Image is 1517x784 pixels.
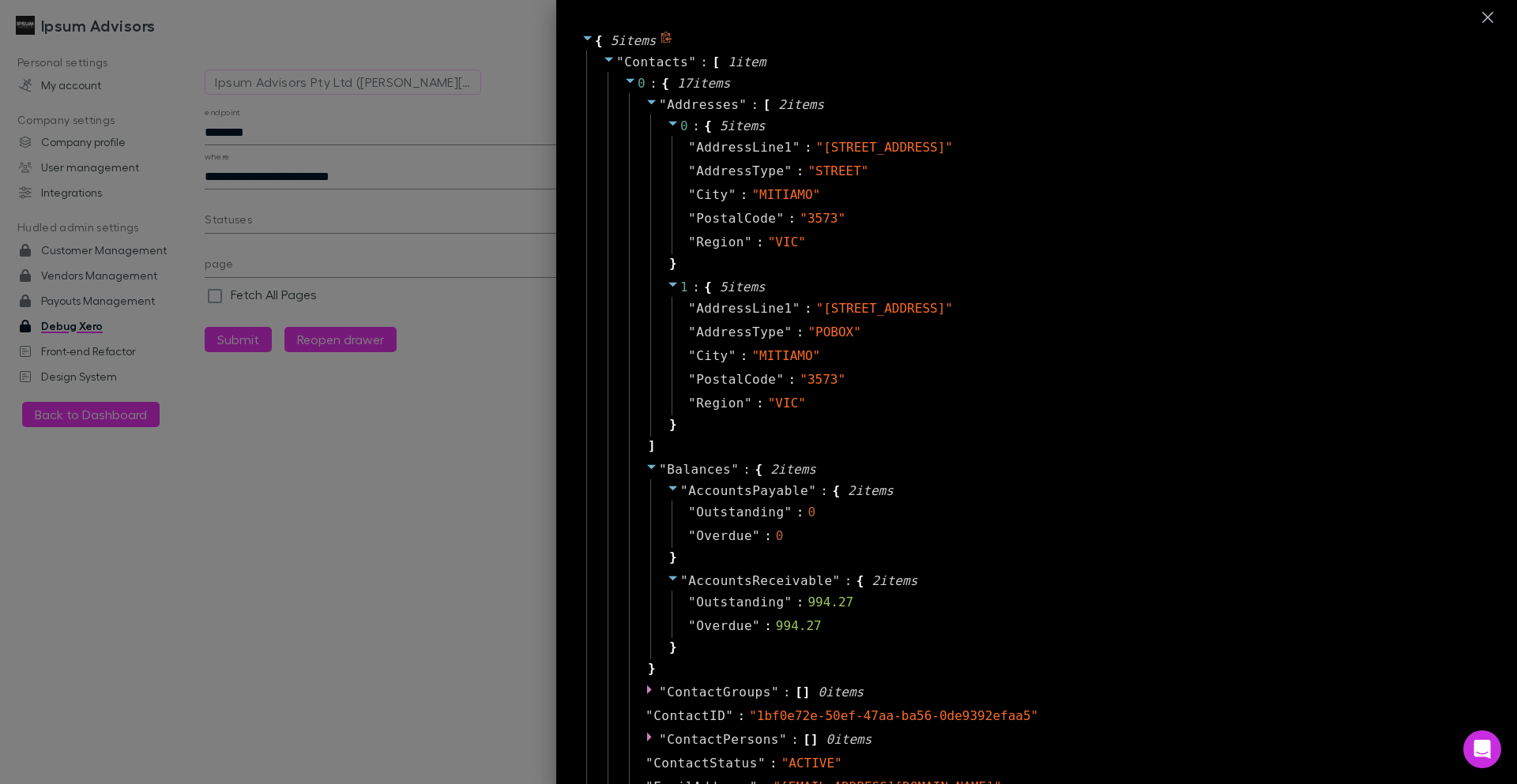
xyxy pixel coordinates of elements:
span: " [752,528,760,543]
span: ] [811,730,819,749]
span: " [680,483,688,498]
span: [ [803,730,811,749]
span: " [792,301,800,316]
span: 0 [680,118,688,133]
span: : [756,233,764,252]
span: " VIC " [768,234,806,249]
span: : [740,347,748,366]
span: " [646,708,653,723]
span: " [785,595,792,610]
span: " [728,348,736,363]
span: " [659,685,667,700]
span: Overdue [696,527,752,546]
span: { [755,460,762,479]
span: " [785,505,792,520]
span: " [688,187,696,202]
span: : [796,503,804,522]
span: : [783,683,791,702]
span: " [659,97,667,112]
span: " [659,462,667,477]
span: Addresses [667,97,739,112]
span: ContactPersons [667,732,779,747]
span: " [STREET_ADDRESS] " [816,301,953,316]
span: 2 item s [778,97,824,112]
span: City [696,347,728,366]
span: " [688,54,696,69]
span: AddressType [696,162,784,181]
span: : [740,186,748,204]
span: " [776,211,784,226]
span: Region [696,233,744,252]
span: : [692,278,700,297]
span: PostalCode [696,370,776,389]
span: : [764,527,772,546]
span: " POBOX " [807,324,860,339]
span: " [STREET_ADDRESS] " [816,140,953,155]
div: 994.27 [807,593,853,612]
span: 5 item s [611,33,657,48]
span: 1 item [728,54,766,69]
span: : [804,299,812,318]
span: " [680,573,688,588]
span: : [789,209,796,228]
span: { [704,278,712,297]
span: [ [712,53,720,72]
span: ] [803,683,811,702]
span: : [743,460,751,479]
span: " [688,140,696,155]
span: Outstanding [696,593,784,612]
span: PostalCode [696,209,776,228]
span: Outstanding [696,503,784,522]
span: " [688,528,696,543]
span: " [659,732,667,747]
span: " VIC " [768,396,806,411]
span: : [692,117,700,136]
span: 5 item s [720,118,766,133]
span: 17 item s [677,76,730,91]
span: [ [795,683,803,702]
span: " [731,462,739,477]
span: 0 item s [818,685,864,700]
span: ] [646,437,656,456]
span: ContactStatus [653,754,758,773]
span: 1 [680,279,688,294]
span: } [667,638,677,657]
span: " [792,140,800,155]
span: " ACTIVE " [781,756,842,771]
span: AccountsReceivable [688,573,832,588]
span: : [770,754,777,773]
span: " [771,685,779,700]
span: " MITIAMO " [751,348,820,363]
span: : [756,394,764,413]
span: : [804,138,812,157]
span: " [688,348,696,363]
span: AddressType [696,323,784,342]
span: " [688,163,696,178]
span: } [667,254,677,273]
span: " [739,97,747,112]
span: " 1bf0e72e-50ef-47aa-ba56-0de9392efaa5 " [749,708,1038,723]
span: " [758,756,766,771]
span: " [744,234,752,249]
span: : [796,162,804,181]
span: : [820,482,828,501]
span: } [667,415,677,434]
span: " [688,396,696,411]
span: " [833,573,841,588]
span: " STREET " [807,163,868,178]
span: " [808,483,816,498]
div: Open Intercom Messenger [1463,730,1501,768]
span: : [789,370,796,389]
span: " MITIAMO " [751,187,820,202]
span: : [764,617,772,636]
span: " [688,324,696,339]
span: { [856,572,864,591]
span: : [649,74,657,93]
div: 0 [776,527,784,546]
span: " [779,732,787,747]
span: 5 item s [720,279,766,294]
span: 0 [638,76,646,91]
span: " [688,211,696,226]
span: { [832,482,840,501]
span: " [646,756,653,771]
